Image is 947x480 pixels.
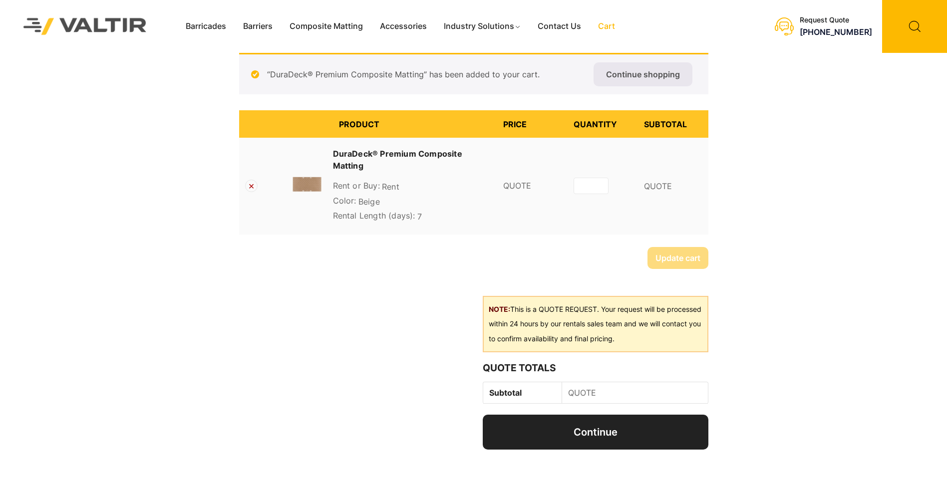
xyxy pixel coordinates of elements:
[647,247,708,269] button: Update cart
[574,178,609,194] input: Product quantity
[483,296,708,353] div: This is a QUOTE REQUEST. Your request will be processed within 24 hours by our rentals sales team...
[245,180,258,192] a: Remove DuraDeck® Premium Composite Matting from cart
[333,195,491,210] p: Beige
[235,19,281,34] a: Barriers
[10,5,160,47] img: Valtir Rentals
[435,19,530,34] a: Industry Solutions
[333,195,356,207] dt: Color:
[333,180,491,195] p: Rent
[800,27,872,37] a: [PHONE_NUMBER]
[333,148,491,172] a: DuraDeck® Premium Composite Matting
[333,110,497,138] th: Product
[590,19,624,34] a: Cart
[371,19,435,34] a: Accessories
[177,19,235,34] a: Barricades
[281,19,371,34] a: Composite Matting
[638,110,708,138] th: Subtotal
[489,305,510,313] b: NOTE:
[483,382,562,404] th: Subtotal
[594,62,692,86] a: Continue shopping
[529,19,590,34] a: Contact Us
[568,110,638,138] th: Quantity
[800,16,872,24] div: Request Quote
[333,180,380,192] dt: Rent or Buy:
[333,210,415,222] dt: Rental Length (days):
[562,382,708,404] td: QUOTE
[483,415,708,450] a: Continue
[483,362,708,374] h2: Quote Totals
[638,138,708,235] td: QUOTE
[497,110,568,138] th: Price
[239,53,708,94] div: “DuraDeck® Premium Composite Matting” has been added to your cart.
[497,138,568,235] td: QUOTE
